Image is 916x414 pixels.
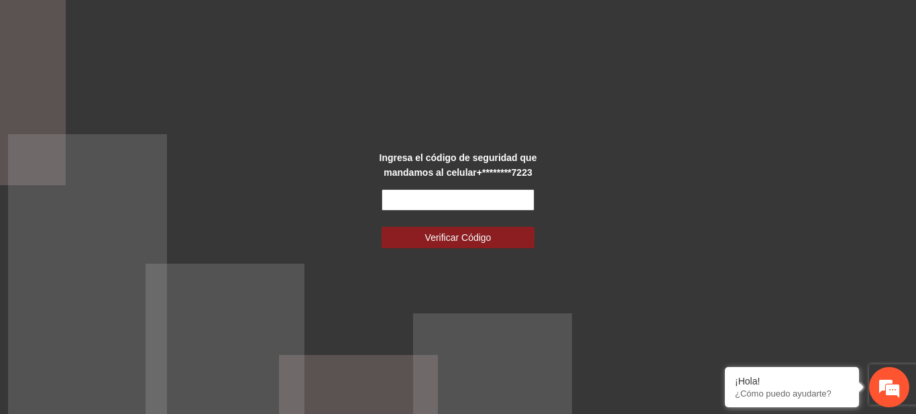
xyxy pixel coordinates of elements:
textarea: Escriba su mensaje y pulse “Intro” [7,273,255,320]
button: Verificar Código [382,227,534,248]
span: Verificar Código [425,230,492,245]
span: Estamos en línea. [78,132,185,268]
div: Chatee con nosotros ahora [70,68,225,86]
p: ¿Cómo puedo ayudarte? [735,389,849,399]
div: ¡Hola! [735,376,849,386]
strong: Ingresa el código de seguridad que mandamos al celular +********7223 [380,152,537,178]
div: Minimizar ventana de chat en vivo [220,7,252,39]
